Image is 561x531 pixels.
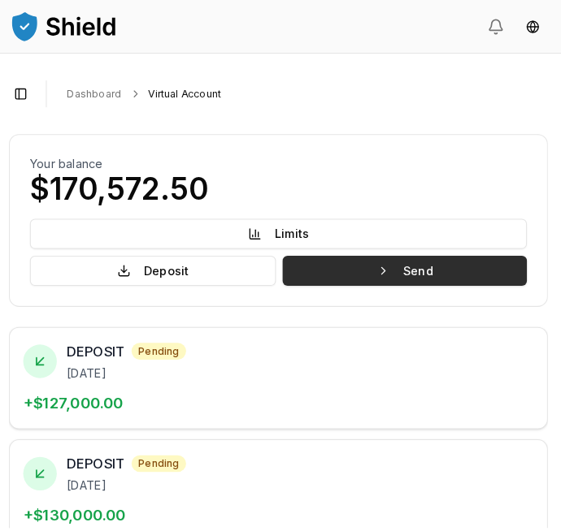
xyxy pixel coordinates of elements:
[33,488,528,511] p: + $130,000.00
[20,9,125,41] img: ShieldPay Logo
[76,439,132,459] span: DEPOSIT
[76,84,528,97] nav: breadcrumb
[40,212,521,241] button: Limits
[76,84,128,97] a: Dashboard
[138,332,191,348] span: pending
[40,150,111,166] h2: Your balance
[40,166,521,199] p: $170,572.50
[76,462,528,478] p: [DATE]
[138,441,191,457] span: pending
[76,330,132,350] span: DEPOSIT
[33,379,528,402] p: + $127,000.00
[40,248,278,277] button: Deposit
[285,248,521,277] button: Send
[76,353,528,369] p: [DATE]
[154,84,225,97] a: Virtual Account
